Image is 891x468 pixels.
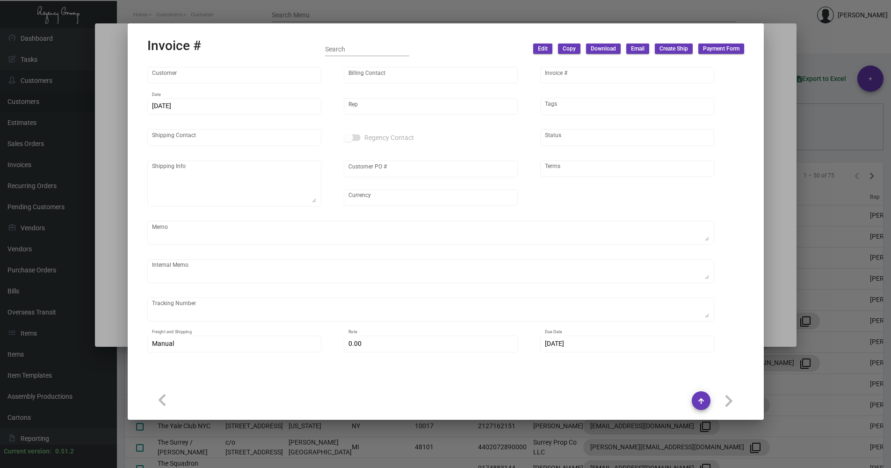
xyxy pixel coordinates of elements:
button: Copy [558,44,580,54]
button: Email [626,44,649,54]
div: 0.51.2 [55,446,74,456]
span: Copy [563,45,576,53]
button: Create Ship [655,44,693,54]
span: Manual [152,340,174,347]
span: Edit [538,45,548,53]
span: Download [591,45,616,53]
span: Create Ship [659,45,688,53]
button: Download [586,44,621,54]
h2: Invoice # [147,38,201,54]
span: Payment Form [703,45,739,53]
div: Current version: [4,446,51,456]
button: Payment Form [698,44,744,54]
button: Edit [533,44,552,54]
span: Regency Contact [364,132,414,143]
span: Email [631,45,645,53]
